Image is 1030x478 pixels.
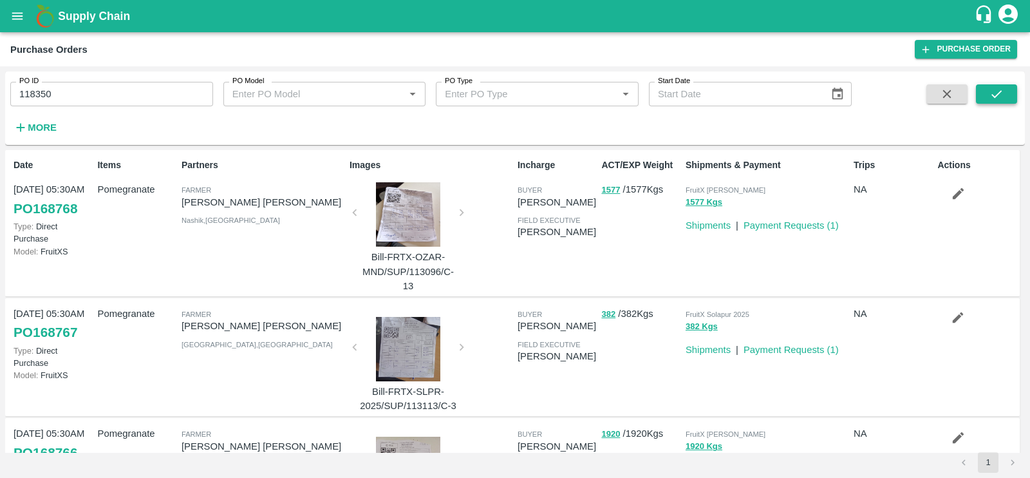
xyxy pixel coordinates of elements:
span: Type: [14,346,33,356]
button: open drawer [3,1,32,31]
div: account of current user [997,3,1020,30]
button: Open [404,86,421,102]
span: field executive [518,216,581,224]
button: Choose date [825,82,850,106]
label: PO ID [19,76,39,86]
span: FruitX [PERSON_NAME] [686,430,765,438]
p: NA [854,182,932,196]
p: [PERSON_NAME] [518,195,596,209]
p: Incharge [518,158,596,172]
a: PO168767 [14,321,77,344]
span: Farmer [182,186,211,194]
span: buyer [518,311,542,318]
span: Model: [14,370,38,380]
p: FruitXS [14,245,92,258]
p: ACT/EXP Weight [601,158,680,172]
a: Shipments [686,345,731,355]
nav: pagination navigation [951,452,1025,473]
p: Items [97,158,176,172]
p: Direct Purchase [14,345,92,369]
p: Bill-FRTX-SLPR-2025/SUP/113113/C-3 [360,385,456,414]
p: [PERSON_NAME] [518,349,596,363]
b: Supply Chain [58,10,130,23]
input: Start Date [649,82,820,106]
a: Shipments [686,220,731,231]
p: Date [14,158,92,172]
p: [PERSON_NAME] [518,319,596,333]
button: page 1 [978,452,998,473]
span: buyer [518,186,542,194]
span: FruitX [PERSON_NAME] [686,186,765,194]
button: 382 [601,307,615,322]
button: 382 Kgs [686,320,718,334]
button: 1577 [601,183,620,198]
p: FruitXS [14,369,92,381]
p: / 1920 Kgs [601,426,680,441]
a: PO168768 [14,197,77,220]
div: | [731,213,738,233]
span: Model: [14,247,38,256]
p: [DATE] 05:30AM [14,182,92,196]
label: PO Model [232,76,265,86]
p: NA [854,307,932,321]
p: Pomegranate [97,307,176,321]
img: logo [32,3,58,29]
span: Farmer [182,430,211,438]
button: 1577 Kgs [686,195,722,210]
span: FruitX Solapur 2025 [686,311,749,318]
p: [PERSON_NAME] [PERSON_NAME] [182,439,344,454]
p: Pomegranate [97,426,176,441]
p: Actions [937,158,1016,172]
label: Start Date [658,76,690,86]
p: [PERSON_NAME] [PERSON_NAME] [182,319,344,333]
p: [PERSON_NAME] [518,439,596,454]
a: PO168766 [14,441,77,464]
input: Enter PO ID [10,82,213,106]
input: Enter PO Model [227,86,384,102]
span: Type: [14,222,33,231]
span: field executive [518,341,581,349]
strong: More [28,122,57,133]
p: Bill-FRTX-OZAR-MND/SUP/113096/C-13 [360,250,456,293]
div: | [731,338,738,357]
input: Enter PO Type [440,86,597,102]
span: Nashik , [GEOGRAPHIC_DATA] [182,216,280,224]
div: customer-support [974,5,997,28]
a: Supply Chain [58,7,974,25]
span: Farmer [182,311,211,318]
p: [DATE] 05:30AM [14,307,92,321]
a: Purchase Order [915,40,1017,59]
p: Images [350,158,512,172]
p: / 382 Kgs [601,307,680,321]
p: / 1577 Kgs [601,182,680,197]
p: Direct Purchase [14,220,92,245]
a: Payment Requests (1) [744,345,839,355]
span: buyer [518,430,542,438]
p: NA [854,426,932,441]
p: Shipments & Payment [686,158,848,172]
p: Trips [854,158,932,172]
span: [GEOGRAPHIC_DATA] , [GEOGRAPHIC_DATA] [182,341,333,349]
p: Pomegranate [97,182,176,196]
button: 1920 Kgs [686,439,722,454]
label: PO Type [445,76,473,86]
p: Partners [182,158,344,172]
button: Open [617,86,634,102]
a: Payment Requests (1) [744,220,839,231]
div: Purchase Orders [10,41,88,58]
button: 1920 [601,427,620,442]
p: [PERSON_NAME] [PERSON_NAME] [182,195,344,209]
button: More [10,117,60,139]
p: [DATE] 05:30AM [14,426,92,441]
p: [PERSON_NAME] [518,225,596,239]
